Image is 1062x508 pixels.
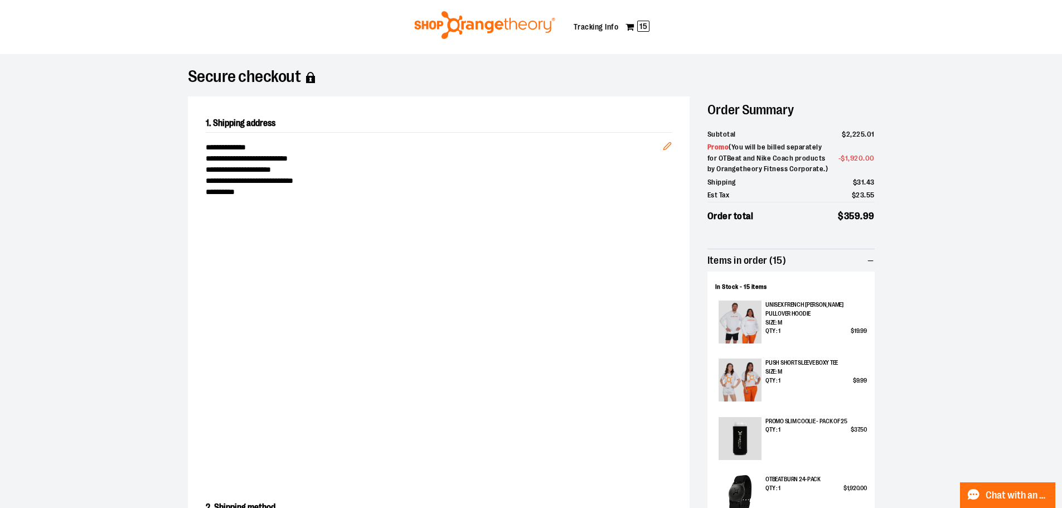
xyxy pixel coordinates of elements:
[707,143,828,173] span: ( You will be billed separately for OTBeat and Nike Coach products by Orangetheory Fitness Corpor...
[856,377,860,384] span: 9
[860,377,866,384] span: 99
[765,359,866,367] p: Push Short Sleeve Boxy Tee
[206,114,672,133] h2: 1. Shipping address
[854,426,859,433] span: 37
[765,367,866,376] p: Size: M
[637,21,649,32] span: 15
[850,154,864,162] span: 920
[860,426,866,433] span: 50
[413,11,557,39] img: Shop Orangetheory
[842,130,846,138] span: $
[707,255,787,266] span: Items in order (15)
[845,154,848,162] span: 1
[852,130,865,138] span: 225
[863,154,865,162] span: .
[864,178,866,186] span: .
[850,130,852,138] span: ,
[860,327,866,335] span: 99
[765,318,866,327] p: Size: M
[860,485,866,492] span: 00
[852,191,856,199] span: $
[866,191,875,199] span: 55
[986,490,1049,501] span: Chat with an Expert
[707,143,729,151] span: Promo
[838,211,844,221] span: $
[188,72,875,83] h1: Secure checkout
[715,283,867,292] div: In Stock - 15 items
[846,130,851,138] span: 2
[654,124,681,163] button: Edit
[843,485,847,492] span: $
[860,211,863,221] span: .
[707,129,736,140] span: Subtotal
[960,482,1056,508] button: Chat with an Expert
[765,425,780,434] span: Qty : 1
[865,154,875,162] span: 00
[707,249,875,272] button: Items in order (15)
[574,22,619,31] a: Tracking Info
[707,96,875,123] h2: Order Summary
[867,130,875,138] span: 01
[854,327,859,335] span: 19
[859,485,860,492] span: .
[847,485,849,492] span: 1
[853,377,856,384] span: $
[859,377,860,384] span: .
[765,301,866,318] p: Unisex French [PERSON_NAME] Pullover Hoodie
[859,327,860,335] span: .
[866,178,875,186] span: 43
[859,426,860,433] span: .
[707,209,754,224] span: Order total
[851,327,854,335] span: $
[864,191,866,199] span: .
[838,153,875,164] span: -
[841,154,845,162] span: $
[765,376,780,385] span: Qty : 1
[857,178,864,186] span: 31
[707,177,736,188] span: Shipping
[707,190,730,201] span: Est Tax
[850,485,859,492] span: 920
[856,191,864,199] span: 23
[853,178,857,186] span: $
[765,327,780,336] span: Qty : 1
[844,211,861,221] span: 359
[848,154,850,162] span: ,
[765,417,866,426] p: Promo Slim Coolie - Pack of 25
[848,485,850,492] span: ,
[765,484,780,493] span: Qty : 1
[863,211,875,221] span: 99
[865,130,867,138] span: .
[765,475,866,484] p: OTbeat Burn 24-pack
[851,426,854,433] span: $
